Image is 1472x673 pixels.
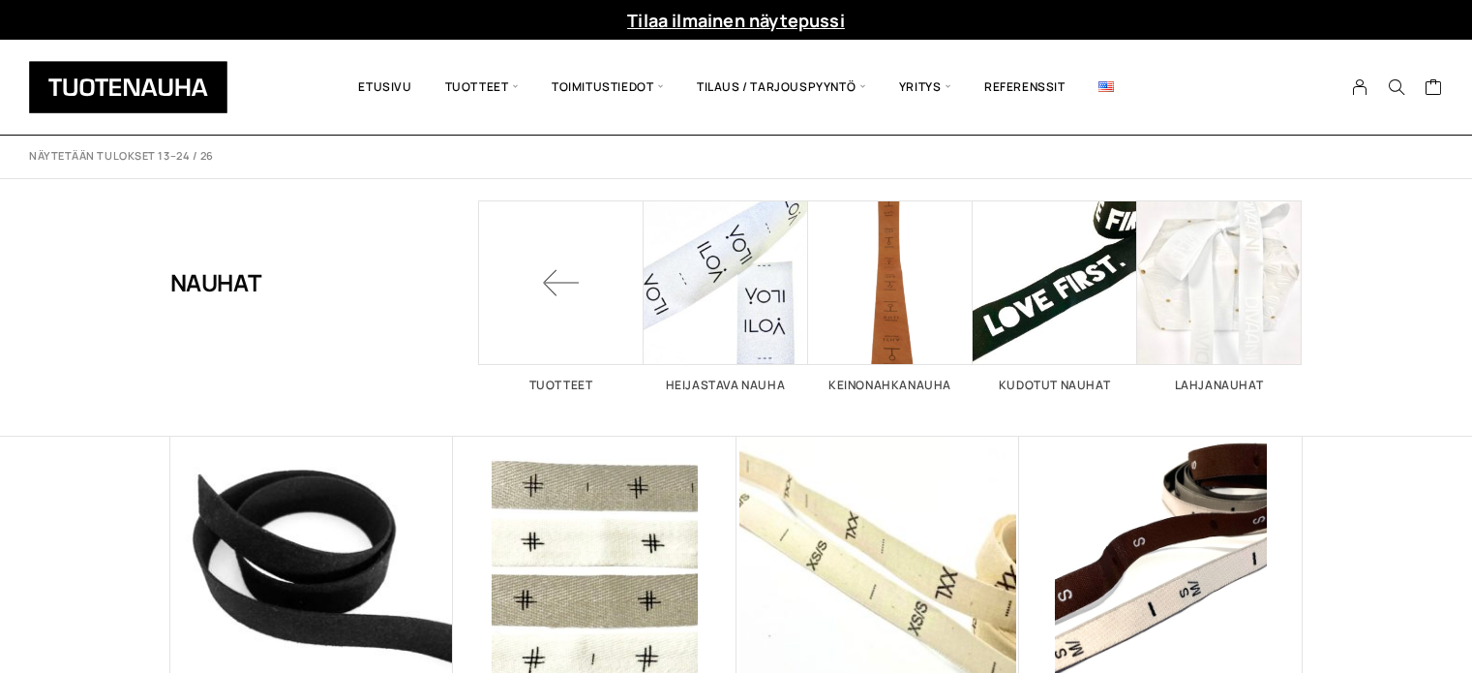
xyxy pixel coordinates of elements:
a: Etusivu [342,54,428,120]
img: English [1098,81,1114,92]
a: Tilaa ilmainen näytepussi [627,9,845,32]
h2: Lahjanauhat [1137,380,1302,391]
button: Search [1378,78,1415,96]
a: My Account [1341,78,1379,96]
h2: Heijastava nauha [644,380,808,391]
a: Visit product category Heijastava nauha [644,200,808,391]
a: Visit product category Keinonahkanauha [808,200,973,391]
span: Tuotteet [429,54,535,120]
h2: Tuotteet [479,380,644,391]
h2: Keinonahkanauha [808,380,973,391]
img: Tuotenauha Oy [29,61,227,113]
a: Visit product category Kudotut nauhat [973,200,1137,391]
span: Toimitustiedot [535,54,680,120]
a: Cart [1425,77,1443,101]
a: Referenssit [968,54,1082,120]
p: Näytetään tulokset 13–24 / 26 [29,149,214,164]
a: Visit product category Lahjanauhat [1137,200,1302,391]
h2: Kudotut nauhat [973,380,1137,391]
h1: Nauhat [170,200,262,365]
span: Yritys [883,54,968,120]
span: Tilaus / Tarjouspyyntö [680,54,883,120]
a: Tuotteet [479,200,644,391]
